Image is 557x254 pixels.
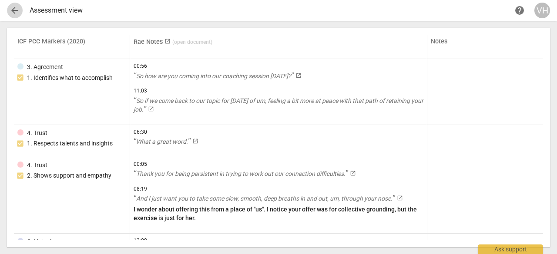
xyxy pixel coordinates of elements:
div: Assessment view [30,7,512,14]
span: 06:30 [134,129,423,136]
span: launch [295,73,302,79]
p: I wonder about offering this from a place of "us". I notice your offer was for collective groundi... [134,205,423,223]
span: launch [164,38,171,44]
a: And I just want you to take some slow, smooth, deep breaths in and out, um, through your nose. [134,194,423,203]
div: 1. Respects talents and insights [27,139,113,148]
span: And I just want you to take some slow, smooth, deep breaths in and out, um, through your nose. [134,195,395,202]
a: So if we come back to our topic for [DATE] of um, feeling a bit more at peace with that path of r... [134,96,423,114]
div: 2. Shows support and empathy [27,171,111,180]
span: launch [192,138,198,144]
span: So how are you coming into our coaching session [DATE]? [134,73,294,79]
span: 13:08 [134,237,423,244]
span: launch [350,170,356,176]
a: What a great word. [134,137,423,146]
div: 3. Agreement [27,63,63,72]
span: 00:56 [134,63,423,70]
th: Notes [427,35,543,59]
span: 08:19 [134,185,423,193]
a: Thank you for being persistent in trying to work out our connection difficulties. [134,169,423,178]
span: help [514,5,525,16]
th: ICF PCC Markers (2020) [14,35,130,59]
button: VH [534,3,550,18]
span: ( open document ) [172,39,212,45]
span: arrow_back [10,5,20,16]
span: Thank you for being persistent in trying to work out our connection difficulties. [134,170,348,177]
a: Help [512,3,527,18]
div: 4. Trust [27,129,47,138]
span: launch [148,106,154,112]
span: 00:05 [134,161,423,168]
a: So how are you coming into our coaching session [DATE]? [134,72,423,81]
div: 6. Listening [27,237,58,246]
span: launch [397,195,403,201]
div: Ask support [478,244,543,254]
div: 4. Trust [27,161,47,170]
a: Rae Notes (open document) [134,38,212,46]
span: What a great word. [134,138,191,145]
span: 11:03 [134,87,423,95]
div: 1. Identifies what to accomplish [27,73,113,82]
